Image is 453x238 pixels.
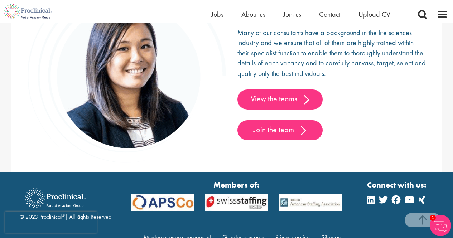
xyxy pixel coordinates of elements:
a: Join us [283,10,301,19]
img: Proclinical Recruitment [20,183,91,213]
span: 1 [430,215,436,221]
a: View the teams [237,89,323,110]
a: About us [241,10,265,19]
strong: Connect with us: [367,179,428,190]
a: Join the team [237,120,323,140]
img: APSCo [200,194,274,211]
img: APSCo [273,194,347,211]
img: APSCo [126,194,200,211]
a: Jobs [211,10,223,19]
a: Contact [319,10,341,19]
strong: Members of: [131,179,342,190]
iframe: reCAPTCHA [5,212,97,233]
img: Chatbot [430,215,451,236]
a: Upload CV [358,10,390,19]
div: Many of our consultants have a background in the life sciences industry and we ensure that all of... [237,28,427,141]
div: © 2023 Proclinical | All Rights Reserved [20,183,111,221]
